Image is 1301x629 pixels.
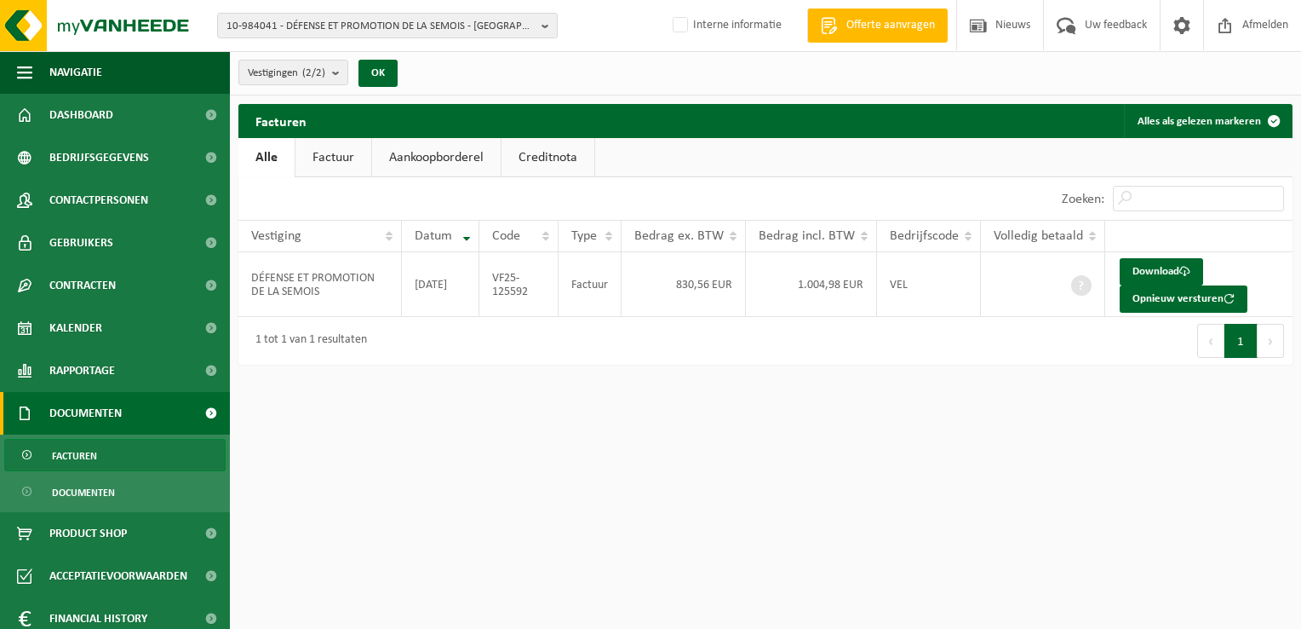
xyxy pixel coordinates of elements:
button: Alles als gelezen markeren [1124,104,1291,138]
span: Dashboard [49,94,113,136]
a: Alle [238,138,295,177]
span: Documenten [52,476,115,509]
button: Next [1258,324,1284,358]
span: Bedrijfscode [890,229,959,243]
span: Contracten [49,264,116,307]
div: 1 tot 1 van 1 resultaten [247,326,367,356]
span: 10-984041 - DÉFENSE ET PROMOTION DE LA SEMOIS - [GEOGRAPHIC_DATA] [226,14,535,39]
a: Documenten [4,476,226,508]
a: Factuur [295,138,371,177]
button: 10-984041 - DÉFENSE ET PROMOTION DE LA SEMOIS - [GEOGRAPHIC_DATA] [217,13,558,38]
span: Bedrijfsgegevens [49,136,149,179]
td: 830,56 EUR [622,252,746,317]
button: Previous [1197,324,1224,358]
label: Zoeken: [1062,193,1104,206]
td: DÉFENSE ET PROMOTION DE LA SEMOIS [238,252,402,317]
span: Rapportage [49,349,115,392]
span: Datum [415,229,452,243]
h2: Facturen [238,104,324,137]
span: Bedrag incl. BTW [759,229,855,243]
span: Acceptatievoorwaarden [49,555,187,597]
span: Code [492,229,520,243]
a: Facturen [4,439,226,471]
td: VEL [877,252,981,317]
span: Facturen [52,440,97,472]
span: Kalender [49,307,102,349]
button: Vestigingen(2/2) [238,60,348,85]
span: Type [571,229,597,243]
span: Offerte aanvragen [842,17,939,34]
td: VF25-125592 [479,252,558,317]
span: Product Shop [49,512,127,555]
a: Creditnota [501,138,594,177]
td: [DATE] [402,252,479,317]
span: Bedrag ex. BTW [634,229,724,243]
a: Offerte aanvragen [807,9,948,43]
button: Opnieuw versturen [1120,286,1247,313]
span: Vestiging [251,229,301,243]
span: Vestigingen [248,61,325,86]
span: Documenten [49,392,122,435]
td: Factuur [559,252,622,317]
a: Aankoopborderel [372,138,501,177]
td: 1.004,98 EUR [746,252,877,317]
button: 1 [1224,324,1258,358]
span: Navigatie [49,51,102,94]
a: Download [1120,258,1203,286]
button: OK [358,60,398,87]
span: Contactpersonen [49,179,148,222]
count: (2/2) [302,67,325,78]
span: Volledig betaald [994,229,1083,243]
span: Gebruikers [49,222,113,264]
label: Interne informatie [669,13,782,38]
